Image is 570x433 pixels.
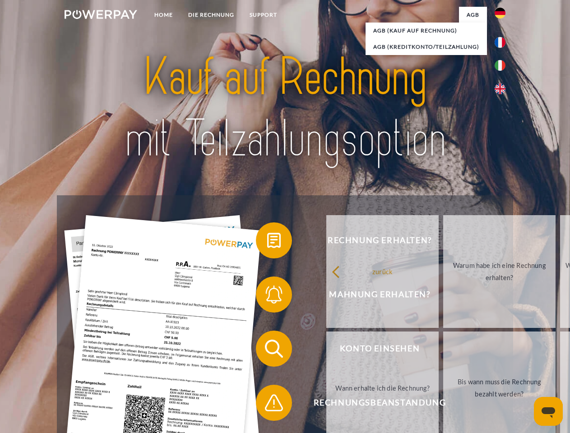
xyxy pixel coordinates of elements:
img: it [495,60,505,71]
button: Rechnungsbeanstandung [256,385,491,421]
img: fr [495,37,505,48]
img: qb_bill.svg [263,229,285,252]
div: Warum habe ich eine Rechnung erhalten? [449,259,550,284]
a: AGB (Kreditkonto/Teilzahlung) [366,39,487,55]
img: qb_warning.svg [263,392,285,414]
img: qb_search.svg [263,337,285,360]
a: DIE RECHNUNG [181,7,242,23]
a: SUPPORT [242,7,285,23]
div: Wann erhalte ich die Rechnung? [332,382,433,394]
a: agb [459,7,487,23]
img: logo-powerpay-white.svg [65,10,137,19]
img: title-powerpay_de.svg [86,43,484,173]
div: Bis wann muss die Rechnung bezahlt werden? [449,376,550,400]
img: qb_bell.svg [263,283,285,306]
button: Mahnung erhalten? [256,276,491,313]
button: Rechnung erhalten? [256,222,491,258]
img: en [495,83,505,94]
button: Konto einsehen [256,331,491,367]
div: zurück [332,265,433,277]
iframe: Schaltfläche zum Öffnen des Messaging-Fensters [534,397,563,426]
img: de [495,8,505,18]
a: Home [147,7,181,23]
a: AGB (Kauf auf Rechnung) [366,23,487,39]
